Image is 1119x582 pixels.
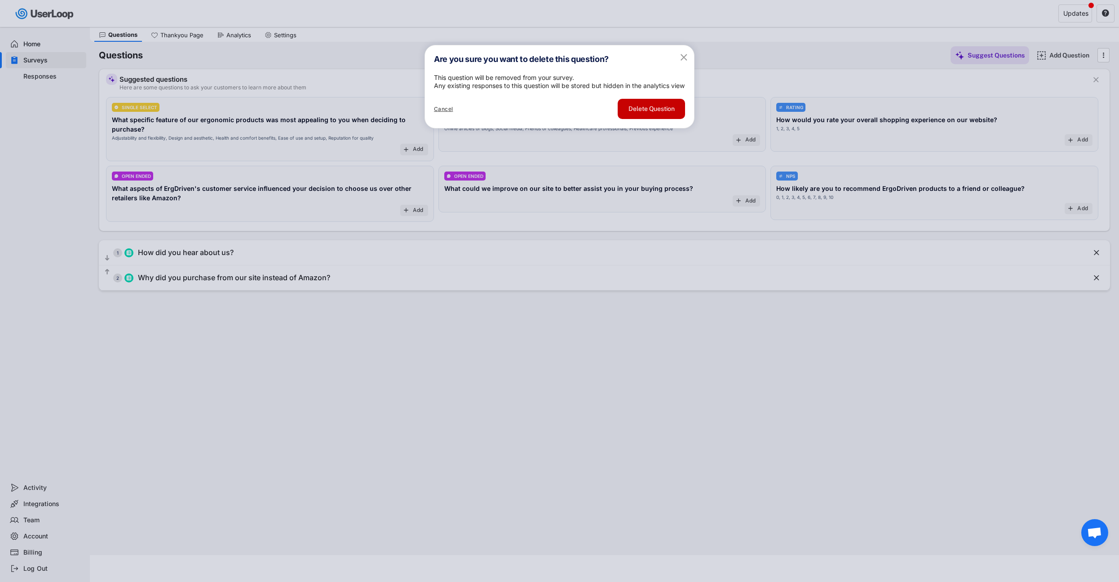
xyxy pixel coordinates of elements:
[618,99,685,119] button: Delete Question
[1081,519,1108,546] div: Open chat
[681,51,687,62] text: 
[434,106,453,113] div: Cancel
[678,52,690,63] button: 
[434,74,685,90] div: This question will be removed from your survey. Any existing responses to this question will be s...
[434,54,669,65] h4: Are you sure you want to delete this question?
